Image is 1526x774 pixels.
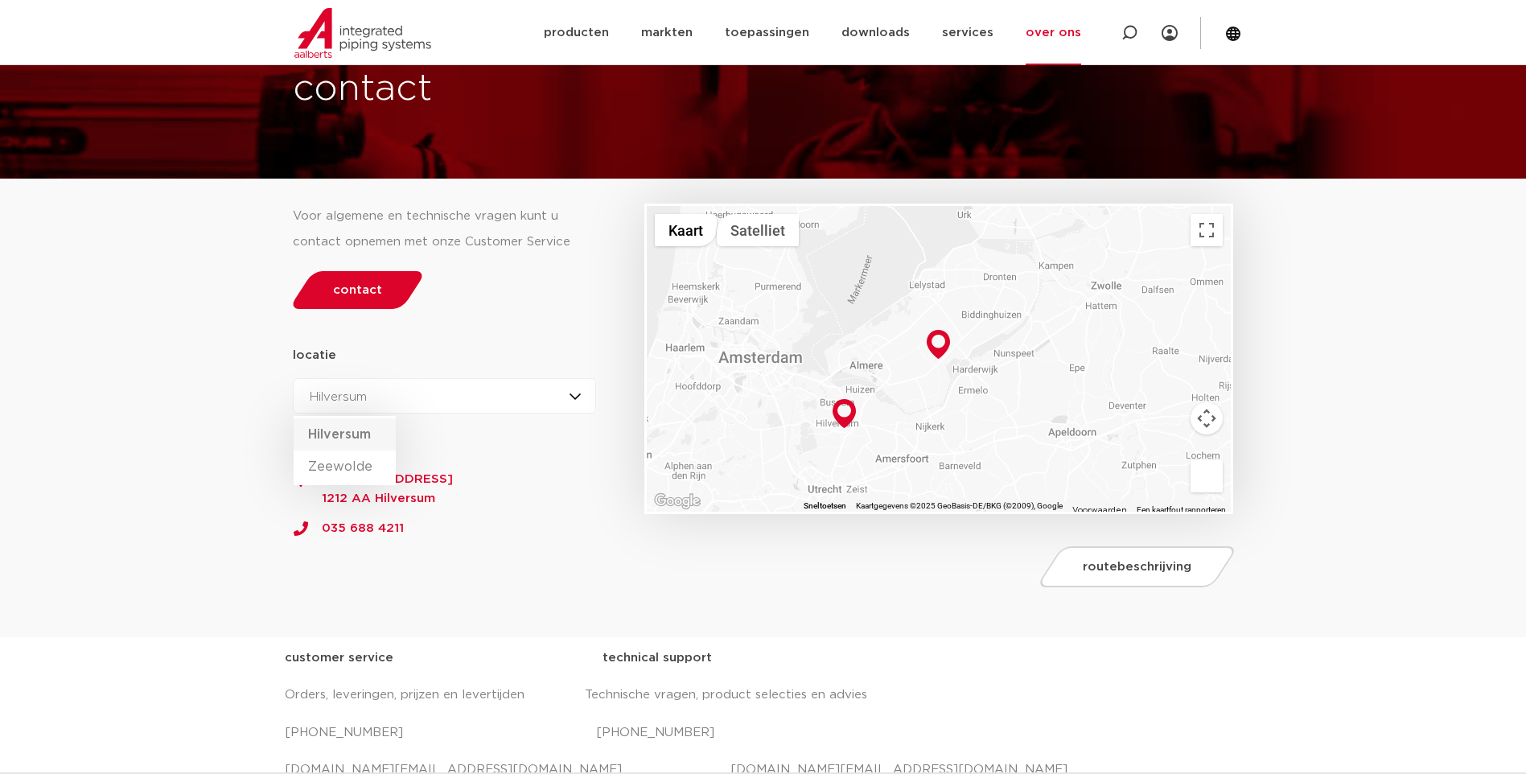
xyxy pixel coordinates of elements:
p: Orders, leveringen, prijzen en levertijden Technische vragen, product selecties en advies [285,682,1242,708]
p: [PHONE_NUMBER] [PHONE_NUMBER] [285,720,1242,746]
strong: locatie [293,349,336,361]
button: Sleep Pegman de kaart op om Street View te openen [1191,460,1223,492]
strong: customer service technical support [285,652,712,664]
button: Sneltoetsen [804,500,846,512]
span: routebeschrijving [1083,561,1191,573]
h1: contact [293,64,822,115]
span: Hilversum [310,391,367,403]
li: Hilversum [294,418,396,451]
span: contact [333,284,382,296]
button: Satellietbeelden tonen [717,214,799,246]
button: Stratenkaart tonen [655,214,717,246]
a: Dit gebied openen in Google Maps (er wordt een nieuw venster geopend) [651,491,704,512]
a: contact [288,271,426,309]
a: Een kaartfout rapporteren [1137,505,1226,514]
li: Zeewolde [294,451,396,483]
span: Kaartgegevens ©2025 GeoBasis-DE/BKG (©2009), Google [856,501,1063,510]
a: Voorwaarden (wordt geopend in een nieuw tabblad) [1072,506,1127,514]
a: routebeschrijving [1036,546,1239,587]
div: Voor algemene en technische vragen kunt u contact opnemen met onze Customer Service [293,204,597,255]
button: Weergave op volledig scherm aan- of uitzetten [1191,214,1223,246]
button: Bedieningsopties voor de kaartweergave [1191,402,1223,434]
img: Google [651,491,704,512]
